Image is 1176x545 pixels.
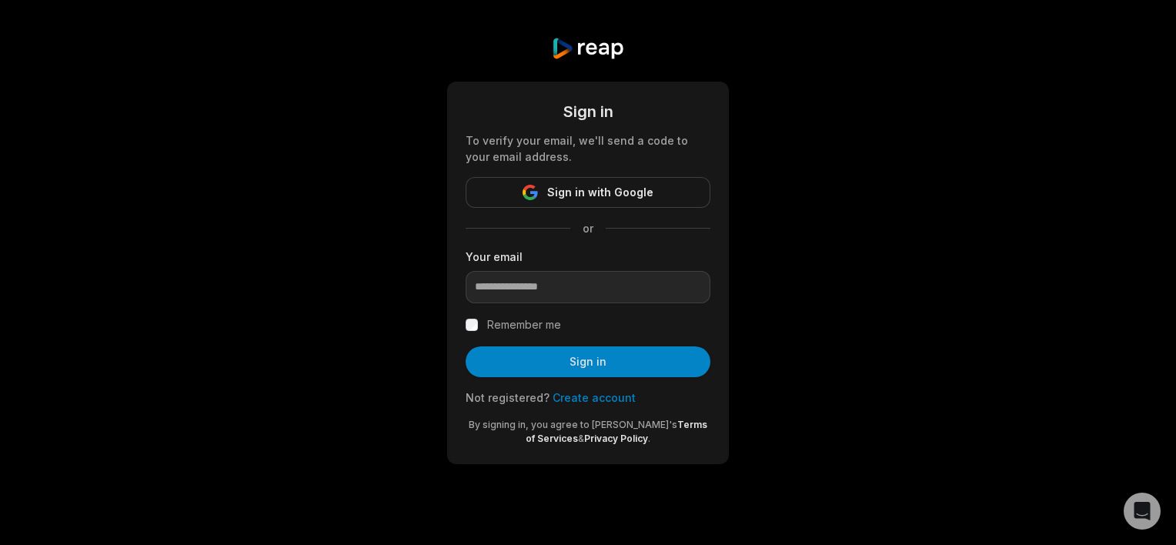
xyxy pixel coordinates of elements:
[466,346,710,377] button: Sign in
[526,419,707,444] a: Terms of Services
[547,183,653,202] span: Sign in with Google
[487,316,561,334] label: Remember me
[570,220,606,236] span: or
[578,433,584,444] span: &
[466,177,710,208] button: Sign in with Google
[469,419,677,430] span: By signing in, you agree to [PERSON_NAME]'s
[466,391,550,404] span: Not registered?
[466,100,710,123] div: Sign in
[648,433,650,444] span: .
[551,37,624,60] img: reap
[553,391,636,404] a: Create account
[584,433,648,444] a: Privacy Policy
[1124,493,1161,530] div: Open Intercom Messenger
[466,249,710,265] label: Your email
[466,132,710,165] div: To verify your email, we'll send a code to your email address.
